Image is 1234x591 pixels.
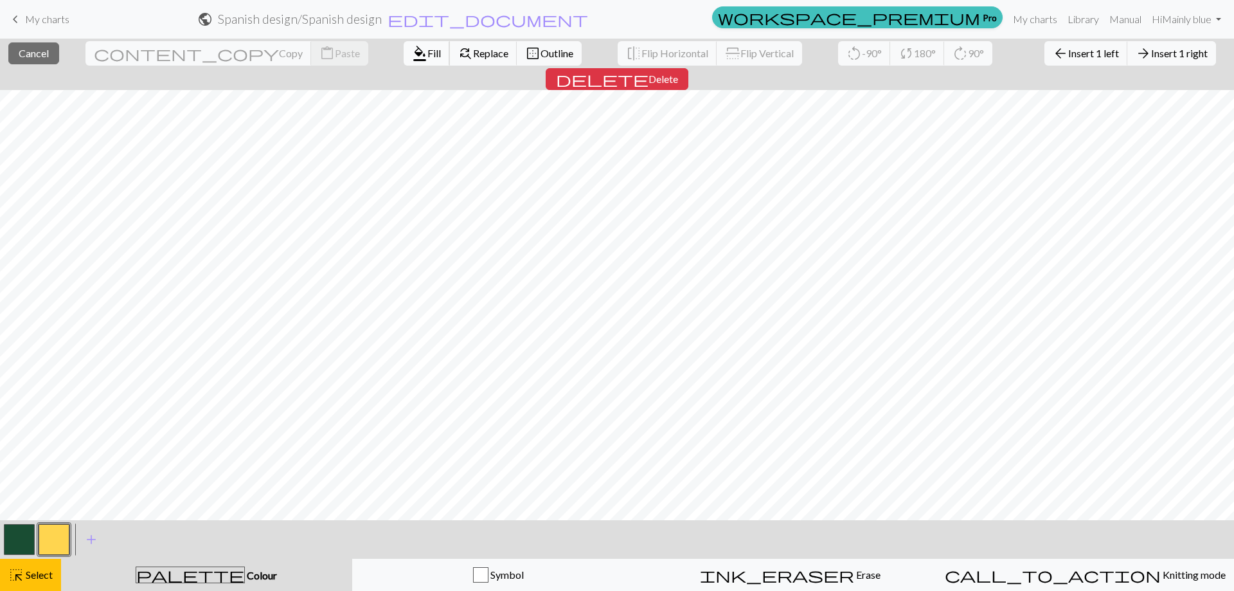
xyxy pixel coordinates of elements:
[488,568,524,581] span: Symbol
[644,559,936,591] button: Erase
[838,41,891,66] button: -90°
[94,44,279,62] span: content_copy
[8,10,23,28] span: keyboard_arrow_left
[85,41,312,66] button: Copy
[541,47,573,59] span: Outline
[899,44,914,62] span: sync
[427,47,441,59] span: Fill
[473,47,508,59] span: Replace
[449,41,517,66] button: Replace
[1161,568,1226,581] span: Knitting mode
[197,10,213,28] span: public
[412,44,427,62] span: format_color_fill
[84,531,99,549] span: add
[546,68,688,90] button: Delete
[854,568,881,581] span: Erase
[648,73,678,85] span: Delete
[914,47,936,59] span: 180°
[279,47,303,59] span: Copy
[1127,41,1216,66] button: Insert 1 right
[944,41,992,66] button: 90°
[388,10,588,28] span: edit_document
[862,47,882,59] span: -90°
[8,8,69,30] a: My charts
[136,566,244,584] span: palette
[525,44,541,62] span: border_outer
[945,566,1161,584] span: call_to_action
[458,44,473,62] span: find_replace
[968,47,984,59] span: 90°
[700,566,854,584] span: ink_eraser
[890,41,945,66] button: 180°
[517,41,582,66] button: Outline
[952,44,968,62] span: rotate_right
[1068,47,1119,59] span: Insert 1 left
[1147,6,1226,32] a: HiMainly blue
[1008,6,1062,32] a: My charts
[846,44,862,62] span: rotate_left
[718,8,980,26] span: workspace_premium
[1044,41,1128,66] button: Insert 1 left
[19,47,49,59] span: Cancel
[1053,44,1068,62] span: arrow_back
[1151,47,1208,59] span: Insert 1 right
[1104,6,1147,32] a: Manual
[626,44,641,62] span: flip
[24,568,53,581] span: Select
[8,566,24,584] span: highlight_alt
[8,42,59,64] button: Cancel
[352,559,645,591] button: Symbol
[1136,44,1151,62] span: arrow_forward
[218,12,382,26] h2: Spanish design / Spanish design
[404,41,450,66] button: Fill
[25,13,69,25] span: My charts
[556,70,648,88] span: delete
[1062,6,1104,32] a: Library
[936,559,1234,591] button: Knitting mode
[618,41,717,66] button: Flip Horizontal
[245,569,277,581] span: Colour
[740,47,794,59] span: Flip Vertical
[61,559,352,591] button: Colour
[724,46,742,61] span: flip
[717,41,802,66] button: Flip Vertical
[641,47,708,59] span: Flip Horizontal
[712,6,1003,28] a: Pro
